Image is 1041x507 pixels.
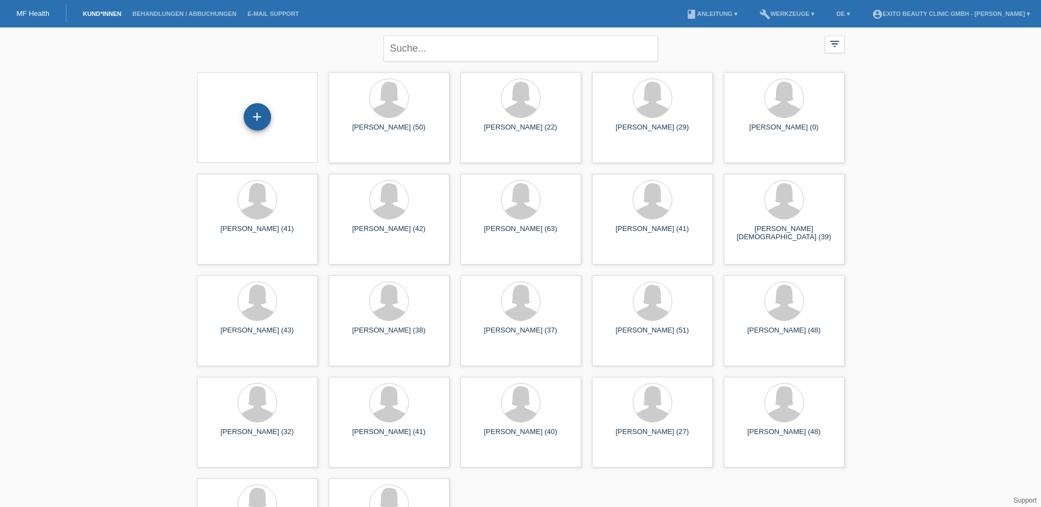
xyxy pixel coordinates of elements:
div: [PERSON_NAME] (40) [469,427,572,445]
div: [PERSON_NAME] (32) [206,427,309,445]
a: E-Mail Support [242,10,305,17]
a: Behandlungen / Abbuchungen [127,10,242,17]
input: Suche... [384,36,658,61]
a: DE ▾ [831,10,855,17]
a: Support [1014,497,1037,504]
div: [PERSON_NAME] (38) [337,326,441,343]
div: [PERSON_NAME] (41) [337,427,441,445]
div: [PERSON_NAME] (27) [601,427,704,445]
a: buildWerkzeuge ▾ [754,10,820,17]
a: account_circleExito Beauty Clinic GmbH - [PERSON_NAME] ▾ [866,10,1036,17]
div: Kund*in hinzufügen [244,108,271,126]
div: [PERSON_NAME] (0) [733,123,836,140]
div: [PERSON_NAME] (42) [337,224,441,242]
a: MF Health [16,9,49,18]
div: [PERSON_NAME] (63) [469,224,572,242]
div: [PERSON_NAME][DEMOGRAPHIC_DATA] (39) [733,224,836,242]
i: book [686,9,697,20]
div: [PERSON_NAME] (22) [469,123,572,140]
div: [PERSON_NAME] (43) [206,326,309,343]
i: filter_list [829,38,841,50]
i: account_circle [872,9,883,20]
a: bookAnleitung ▾ [680,10,742,17]
div: [PERSON_NAME] (41) [206,224,309,242]
div: [PERSON_NAME] (51) [601,326,704,343]
div: [PERSON_NAME] (41) [601,224,704,242]
i: build [759,9,770,20]
div: [PERSON_NAME] (37) [469,326,572,343]
a: Kund*innen [77,10,127,17]
div: [PERSON_NAME] (48) [733,326,836,343]
div: [PERSON_NAME] (29) [601,123,704,140]
div: [PERSON_NAME] (50) [337,123,441,140]
div: [PERSON_NAME] (48) [733,427,836,445]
